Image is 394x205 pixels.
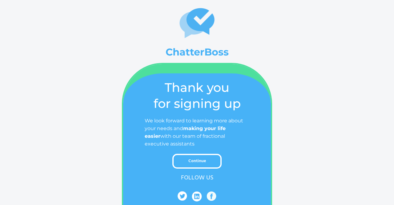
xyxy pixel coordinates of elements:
[135,117,259,148] p: We look forward to learning more about your needs and with our team of fractional executive assis...
[172,154,222,169] a: Continue
[52,46,342,58] h2: ChatterBoss
[135,169,259,187] div: FOLLOW US
[135,80,259,112] h1: Thank you for signing up
[145,125,226,139] strong: making your life easier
